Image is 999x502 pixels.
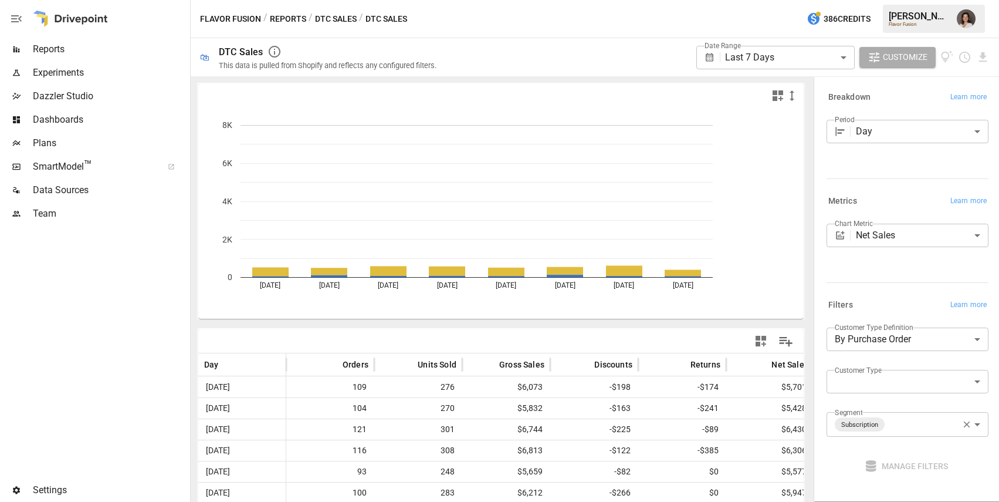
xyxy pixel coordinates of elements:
span: Learn more [950,299,987,311]
h6: Breakdown [828,91,871,104]
label: Chart Metric [835,218,873,228]
span: -$385 [696,440,720,461]
span: Data Sources [33,183,188,197]
span: Last 7 Days [725,52,774,63]
span: $5,428 [780,398,808,419]
span: 93 [355,461,368,482]
span: Returns [690,359,720,370]
text: 2K [222,235,232,244]
span: -$241 [696,398,720,419]
button: Reports [270,12,306,26]
div: / [263,12,267,26]
button: Sort [577,356,593,373]
span: -$174 [696,377,720,397]
span: SmartModel [33,160,155,174]
button: Sort [220,356,236,373]
div: Net Sales [856,224,988,247]
span: $5,577 [780,461,808,482]
span: Reports [33,42,188,56]
span: 121 [351,419,368,440]
span: Orders [343,359,368,370]
text: [DATE] [319,281,340,289]
button: Sort [400,356,416,373]
span: 301 [439,419,456,440]
label: Customer Type [835,365,882,375]
label: Segment [835,407,862,417]
span: -$198 [608,377,632,397]
label: Date Range [705,41,741,50]
div: 🛍 [200,52,209,63]
button: Customize [859,47,936,68]
div: / [359,12,363,26]
button: Manage Columns [773,328,799,355]
text: [DATE] [378,281,398,289]
span: [DATE] [204,377,232,397]
span: $6,813 [516,440,544,461]
span: Dazzler Studio [33,89,188,103]
span: ™ [84,158,92,173]
text: [DATE] [260,281,280,289]
button: Sort [325,356,341,373]
span: Settings [33,483,188,497]
div: / [309,12,313,26]
span: [DATE] [204,440,232,461]
span: -$89 [700,419,720,440]
span: [DATE] [204,461,232,482]
span: $5,832 [516,398,544,419]
button: Sort [754,356,770,373]
text: [DATE] [673,281,693,289]
span: 308 [439,440,456,461]
span: $6,306 [780,440,808,461]
span: 104 [351,398,368,419]
span: -$82 [612,461,632,482]
button: View documentation [940,47,954,68]
button: Sort [673,356,689,373]
span: 248 [439,461,456,482]
span: [DATE] [204,398,232,419]
label: Customer Type Definition [835,322,913,332]
span: 116 [351,440,368,461]
span: -$225 [608,419,632,440]
span: Dashboards [33,113,188,127]
span: Learn more [950,92,987,103]
h6: Filters [828,299,853,312]
span: Discounts [594,359,632,370]
span: Units Sold [418,359,456,370]
div: Day [856,120,988,143]
span: $0 [707,461,720,482]
span: $6,744 [516,419,544,440]
label: Period [835,114,855,124]
span: $5,701 [780,377,808,397]
span: Day [204,359,219,370]
h6: Metrics [828,195,857,208]
div: [PERSON_NAME] [889,11,950,22]
span: Customize [883,50,927,65]
span: -$122 [608,440,632,461]
div: By Purchase Order [827,328,988,351]
text: 8K [222,120,232,130]
button: Schedule report [958,50,971,64]
span: 109 [351,377,368,397]
text: [DATE] [555,281,575,289]
button: 386Credits [802,8,875,30]
span: 270 [439,398,456,419]
span: $6,073 [516,377,544,397]
span: Plans [33,136,188,150]
div: This data is pulled from Shopify and reflects any configured filters. [219,61,436,70]
span: Experiments [33,66,188,80]
span: Learn more [950,196,987,207]
span: -$163 [608,398,632,419]
span: $5,659 [516,461,544,482]
svg: A chart. [198,107,804,319]
span: Team [33,207,188,221]
button: DTC Sales [315,12,357,26]
span: Subscription [837,418,883,432]
text: 4K [222,197,232,206]
span: 386 Credits [824,12,871,26]
img: Franziska Ibscher [957,9,976,28]
text: [DATE] [614,281,634,289]
text: [DATE] [437,281,458,289]
span: [DATE] [204,419,232,440]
